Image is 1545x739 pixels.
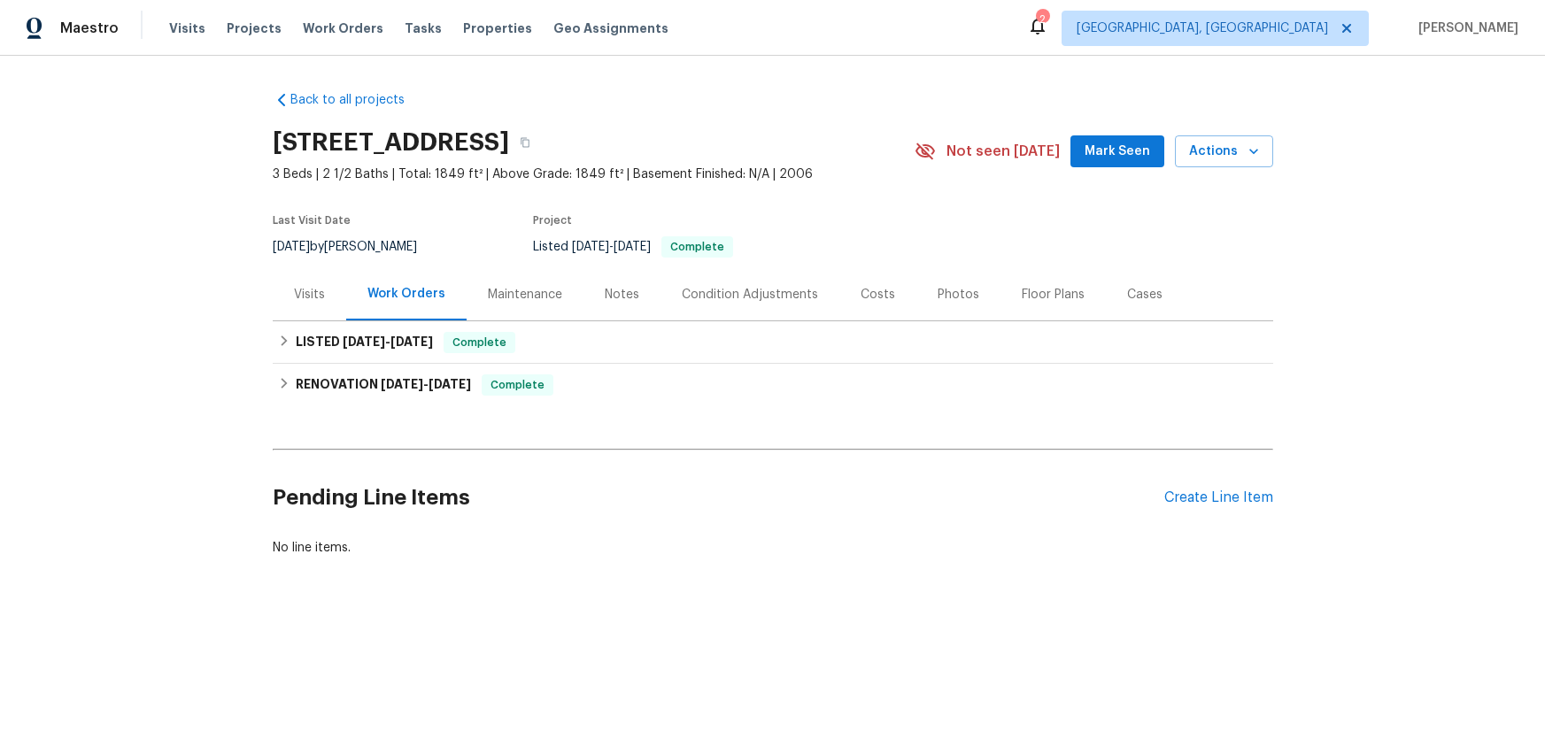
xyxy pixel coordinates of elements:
[663,242,731,252] span: Complete
[273,364,1273,406] div: RENOVATION [DATE]-[DATE]Complete
[343,335,433,348] span: -
[509,127,541,158] button: Copy Address
[169,19,205,37] span: Visits
[605,286,639,304] div: Notes
[946,142,1060,160] span: Not seen [DATE]
[273,321,1273,364] div: LISTED [DATE]-[DATE]Complete
[614,241,651,253] span: [DATE]
[273,241,310,253] span: [DATE]
[572,241,651,253] span: -
[60,19,119,37] span: Maestro
[343,335,385,348] span: [DATE]
[273,539,1273,557] div: No line items.
[273,457,1164,539] h2: Pending Line Items
[861,286,895,304] div: Costs
[227,19,282,37] span: Projects
[273,91,443,109] a: Back to all projects
[1085,141,1150,163] span: Mark Seen
[938,286,979,304] div: Photos
[405,22,442,35] span: Tasks
[1077,19,1328,37] span: [GEOGRAPHIC_DATA], [GEOGRAPHIC_DATA]
[273,166,915,183] span: 3 Beds | 2 1/2 Baths | Total: 1849 ft² | Above Grade: 1849 ft² | Basement Finished: N/A | 2006
[1411,19,1518,37] span: [PERSON_NAME]
[296,332,433,353] h6: LISTED
[390,335,433,348] span: [DATE]
[488,286,562,304] div: Maintenance
[1036,11,1048,28] div: 2
[273,134,509,151] h2: [STREET_ADDRESS]
[445,334,514,351] span: Complete
[1127,286,1163,304] div: Cases
[367,285,445,303] div: Work Orders
[463,19,532,37] span: Properties
[381,378,471,390] span: -
[296,374,471,396] h6: RENOVATION
[273,236,438,258] div: by [PERSON_NAME]
[429,378,471,390] span: [DATE]
[483,376,552,394] span: Complete
[1164,489,1273,506] div: Create Line Item
[572,241,609,253] span: [DATE]
[303,19,383,37] span: Work Orders
[553,19,668,37] span: Geo Assignments
[533,241,733,253] span: Listed
[1189,141,1259,163] span: Actions
[533,215,572,226] span: Project
[381,378,423,390] span: [DATE]
[682,286,818,304] div: Condition Adjustments
[273,215,351,226] span: Last Visit Date
[1070,135,1164,168] button: Mark Seen
[1175,135,1273,168] button: Actions
[1022,286,1085,304] div: Floor Plans
[294,286,325,304] div: Visits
